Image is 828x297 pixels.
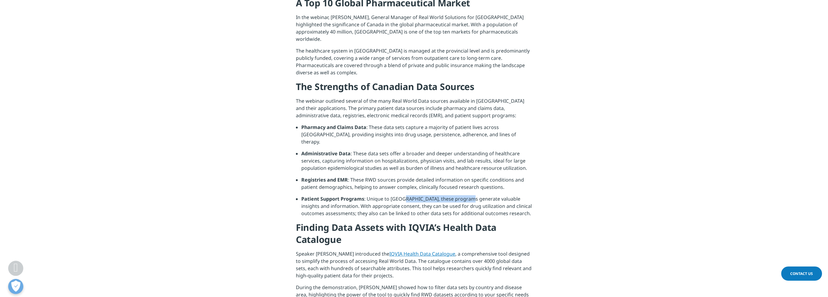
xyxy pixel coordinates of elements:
[296,250,532,284] p: Speaker [PERSON_NAME] introduced the , a comprehensive tool designed to simplify the process of a...
[301,124,532,150] li: : These data sets capture a majority of patient lives across [GEOGRAPHIC_DATA], providing insight...
[301,150,351,157] strong: Administrative Data
[301,124,366,131] strong: Pharmacy and Claims Data
[301,195,364,202] strong: Patient Support Programs
[301,195,532,221] li: : Unique to [GEOGRAPHIC_DATA], these programs generate valuable insights and information. With ap...
[389,250,455,257] a: IQVIA Health Data Catalogue
[296,97,532,124] p: The webinar outlined several of the many Real World Data sources available in [GEOGRAPHIC_DATA] a...
[790,271,813,276] span: Contact Us
[301,176,532,195] li: : These RWD sources provide detailed information on specific conditions and patient demographics,...
[781,266,822,281] a: Contact Us
[296,47,532,81] p: The healthcare system in [GEOGRAPHIC_DATA] is managed at the provincial level and is predominantl...
[301,150,532,176] li: : These data sets offer a broader and deeper understanding of healthcare services, capturing info...
[8,279,23,294] button: Open Preferences
[296,221,532,250] h4: Finding Data Assets with IQVIA’s Health Data Catalogue
[301,176,348,183] strong: Registries and EMR
[296,81,532,97] h4: The Strengths of Canadian Data Sources
[296,14,532,47] p: In the webinar, [PERSON_NAME], General Manager of Real World Solutions for [GEOGRAPHIC_DATA] high...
